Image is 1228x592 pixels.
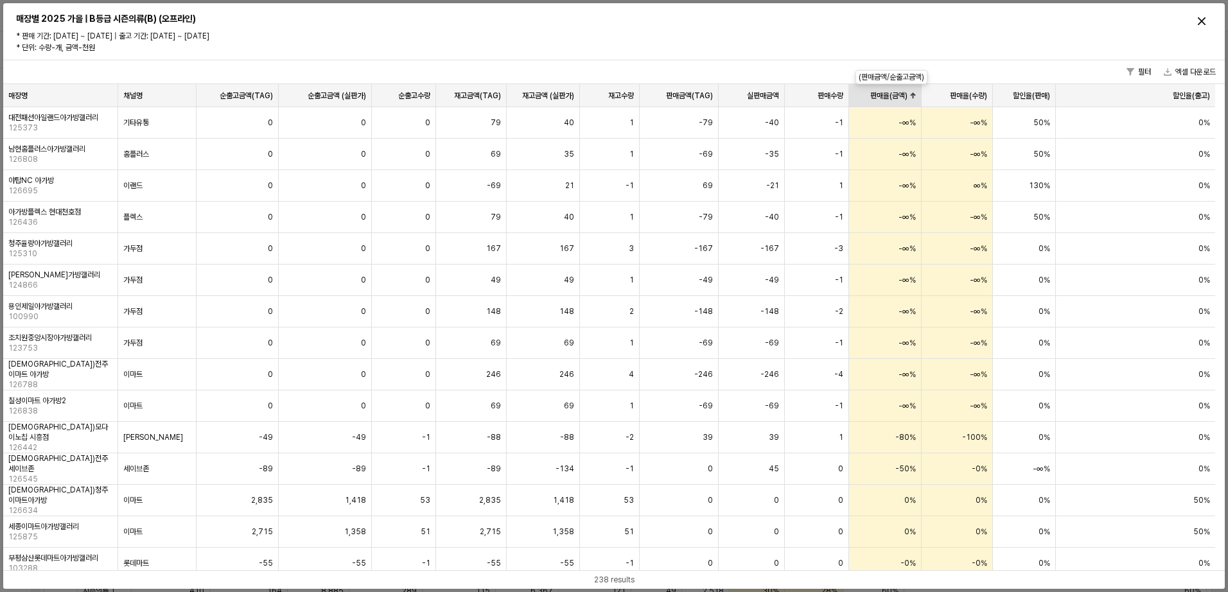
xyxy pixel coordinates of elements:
[970,212,987,222] span: -∞%
[8,359,112,379] span: [DEMOGRAPHIC_DATA])전주이마트 아가방
[425,212,430,222] span: 0
[361,369,366,379] span: 0
[626,558,634,568] span: -1
[1198,118,1210,128] span: 0%
[491,401,501,411] span: 69
[708,495,713,505] span: 0
[1013,91,1050,101] span: 할인율(판매)
[8,485,112,505] span: [DEMOGRAPHIC_DATA])청주이마트아가방
[352,464,366,474] span: -89
[123,401,143,411] span: 이마트
[8,333,92,343] span: 조치원중앙시장아가방갤러리
[1039,306,1050,317] span: 0%
[422,558,430,568] span: -1
[970,243,987,254] span: -∞%
[1039,401,1050,411] span: 0%
[8,379,38,390] span: 126788
[352,558,366,568] span: -55
[8,144,85,154] span: 남현홈플러스아가방갤러리
[765,401,779,411] span: -69
[970,369,987,379] span: -∞%
[769,432,779,442] span: 39
[480,527,501,537] span: 2,715
[703,180,713,191] span: 69
[1193,527,1210,537] span: 50%
[835,275,843,285] span: -1
[624,495,634,505] span: 53
[8,311,39,322] span: 100990
[970,118,987,128] span: -∞%
[361,338,366,348] span: 0
[962,432,987,442] span: -100%
[8,238,73,248] span: 청주율량아가방갤러리
[8,154,38,164] span: 126808
[8,422,112,442] span: [DEMOGRAPHIC_DATA])모다이노칩 시흥점
[268,212,273,222] span: 0
[976,527,987,537] span: 0%
[479,495,501,505] span: 2,835
[760,306,779,317] span: -148
[564,149,574,159] span: 35
[970,401,987,411] span: -∞%
[268,118,273,128] span: 0
[666,91,713,101] span: 판매금액(TAG)
[361,306,366,317] span: 0
[421,527,430,537] span: 51
[838,558,843,568] span: 0
[1039,558,1050,568] span: 0%
[8,270,100,280] span: [PERSON_NAME]가방갤러리
[565,180,574,191] span: 21
[629,306,634,317] span: 2
[899,275,916,285] span: -∞%
[608,91,634,101] span: 재고수량
[486,369,501,379] span: 246
[564,275,574,285] span: 49
[123,275,143,285] span: 가두점
[16,13,308,24] h6: 매장별 2025 가을 | B등급 시즌의류(B) (오프라인)
[1173,91,1210,101] span: 할인율(출고)
[8,442,37,453] span: 126442
[361,243,366,254] span: 0
[1039,495,1050,505] span: 0%
[123,91,143,101] span: 채널명
[629,149,634,159] span: 1
[486,306,501,317] span: 148
[1198,243,1210,254] span: 0%
[765,275,779,285] span: -49
[974,180,987,191] span: ∞%
[123,338,143,348] span: 가두점
[629,338,634,348] span: 1
[123,118,149,128] span: 기타유통
[259,432,273,442] span: -49
[252,527,273,537] span: 2,715
[699,275,713,285] span: -49
[1039,527,1050,537] span: 0%
[835,149,843,159] span: -1
[1039,243,1050,254] span: 0%
[1033,118,1050,128] span: 50%
[835,118,843,128] span: -1
[1198,338,1210,348] span: 0%
[8,248,37,259] span: 125310
[1198,306,1210,317] span: 0%
[899,306,916,317] span: -∞%
[694,243,713,254] span: -167
[774,527,779,537] span: 0
[123,149,149,159] span: 홈플러스
[626,432,634,442] span: -2
[1039,432,1050,442] span: 0%
[352,432,366,442] span: -49
[835,306,843,317] span: -2
[8,343,38,353] span: 123753
[899,149,916,159] span: -∞%
[361,149,366,159] span: 0
[839,180,843,191] span: 1
[559,369,574,379] span: 246
[259,558,273,568] span: -55
[708,527,713,537] span: 0
[899,338,916,348] span: -∞%
[8,474,38,484] span: 126545
[559,306,574,317] span: 148
[361,118,366,128] span: 0
[835,212,843,222] span: -1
